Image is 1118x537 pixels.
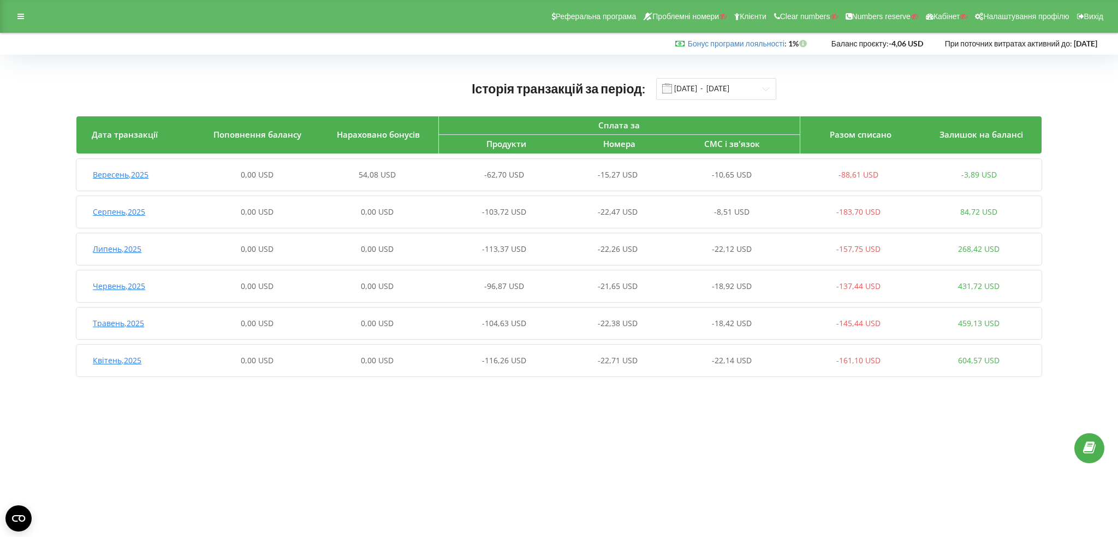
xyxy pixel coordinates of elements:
[836,281,881,291] span: -137,44 USD
[1074,39,1097,48] strong: [DATE]
[482,318,526,328] span: -104,63 USD
[598,355,638,365] span: -22,71 USD
[482,244,526,254] span: -113,37 USD
[598,244,638,254] span: -22,26 USD
[712,244,752,254] span: -22,12 USD
[93,169,148,180] span: Вересень , 2025
[889,39,923,48] strong: -4,06 USD
[740,12,766,21] span: Клієнти
[93,355,141,365] span: Квітень , 2025
[598,120,640,131] span: Сплата за
[484,169,524,180] span: -62,70 USD
[241,206,273,217] span: 0,00 USD
[598,206,638,217] span: -22,47 USD
[836,355,881,365] span: -161,10 USD
[93,281,145,291] span: Червень , 2025
[712,281,752,291] span: -18,92 USD
[961,169,997,180] span: -3,89 USD
[361,281,394,291] span: 0,00 USD
[361,206,394,217] span: 0,00 USD
[939,129,1023,140] span: Залишок на балансі
[361,244,394,254] span: 0,00 USD
[359,169,396,180] span: 54,08 USD
[5,505,32,532] button: Open CMP widget
[960,206,997,217] span: 84,72 USD
[958,355,1000,365] span: 604,57 USD
[241,318,273,328] span: 0,00 USD
[472,81,645,96] span: Історія транзакцій за період:
[712,355,752,365] span: -22,14 USD
[598,169,638,180] span: -15,27 USD
[712,318,752,328] span: -18,42 USD
[241,281,273,291] span: 0,00 USD
[714,206,750,217] span: -8,51 USD
[241,169,273,180] span: 0,00 USD
[958,244,1000,254] span: 268,42 USD
[1084,12,1103,21] span: Вихід
[93,318,144,328] span: Травень , 2025
[852,12,911,21] span: Numbers reserve
[830,129,891,140] span: Разом списано
[92,129,158,140] span: Дата транзакції
[933,12,960,21] span: Кабінет
[486,138,526,149] span: Продукти
[482,206,526,217] span: -103,72 USD
[652,12,719,21] span: Проблемні номери
[836,318,881,328] span: -145,44 USD
[337,129,420,140] span: Нараховано бонусів
[556,12,637,21] span: Реферальна програма
[484,281,524,291] span: -96,87 USD
[361,355,394,365] span: 0,00 USD
[603,138,635,149] span: Номера
[482,355,526,365] span: -116,26 USD
[958,318,1000,328] span: 459,13 USD
[688,39,784,48] a: Бонус програми лояльності
[598,318,638,328] span: -22,38 USD
[688,39,787,48] span: :
[788,39,810,48] strong: 1%
[983,12,1069,21] span: Налаштування профілю
[831,39,889,48] span: Баланс проєкту:
[598,281,638,291] span: -21,65 USD
[704,138,760,149] span: СМС і зв'язок
[241,355,273,365] span: 0,00 USD
[241,244,273,254] span: 0,00 USD
[213,129,301,140] span: Поповнення балансу
[93,206,145,217] span: Серпень , 2025
[945,39,1072,48] span: При поточних витратах активний до:
[780,12,830,21] span: Clear numbers
[836,206,881,217] span: -183,70 USD
[712,169,752,180] span: -10,65 USD
[838,169,878,180] span: -88,61 USD
[361,318,394,328] span: 0,00 USD
[93,244,141,254] span: Липень , 2025
[958,281,1000,291] span: 431,72 USD
[836,244,881,254] span: -157,75 USD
